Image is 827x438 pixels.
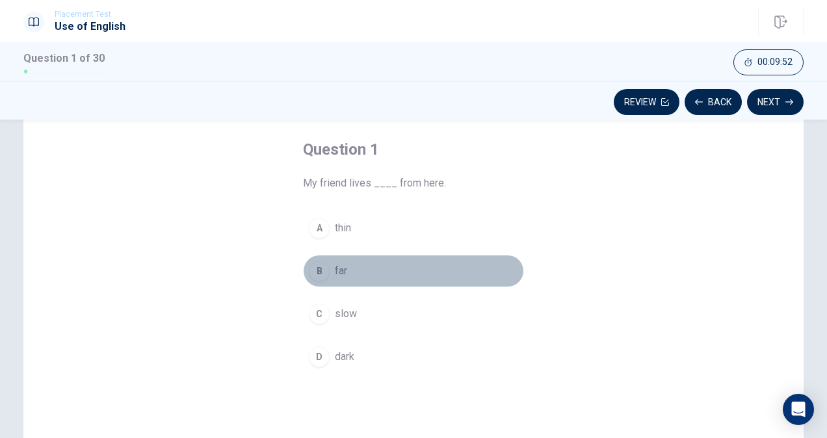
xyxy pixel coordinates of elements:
button: Cslow [303,298,524,330]
span: thin [335,220,351,236]
button: 00:09:52 [733,49,804,75]
h1: Use of English [55,19,125,34]
div: D [309,346,330,367]
h4: Question 1 [303,139,524,160]
span: far [335,263,347,279]
button: Ddark [303,341,524,373]
div: Open Intercom Messenger [783,394,814,425]
span: dark [335,349,354,365]
div: C [309,303,330,324]
span: Placement Test [55,10,125,19]
span: My friend lives ____ from here. [303,175,524,191]
span: 00:09:52 [757,57,793,68]
button: Bfar [303,255,524,287]
button: Athin [303,212,524,244]
div: A [309,218,330,238]
button: Next [747,89,804,115]
span: slow [335,306,357,322]
button: Review [614,89,679,115]
h1: Question 1 of 30 [23,51,107,66]
button: Back [685,89,742,115]
div: B [309,261,330,281]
